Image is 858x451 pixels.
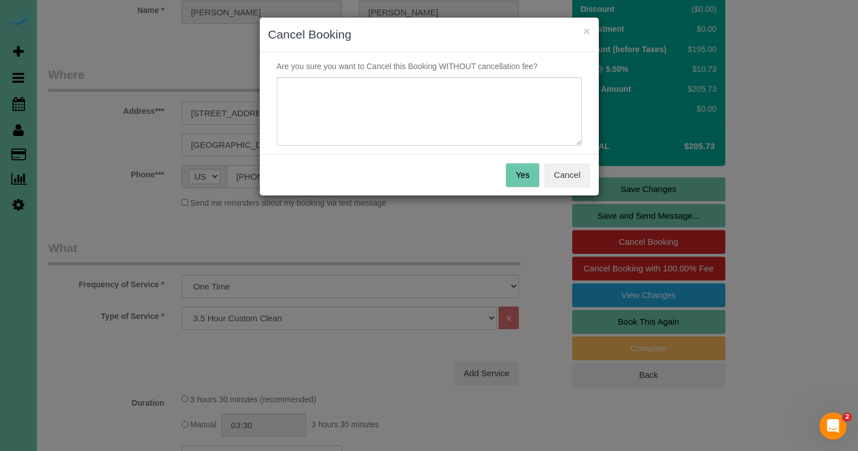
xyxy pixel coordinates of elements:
[583,25,590,37] button: ×
[819,412,847,440] iframe: Intercom live chat
[544,163,590,187] button: Cancel
[260,18,599,195] sui-modal: Cancel Booking
[268,26,590,43] h3: Cancel Booking
[843,412,852,422] span: 2
[268,61,590,72] p: Are you sure you want to Cancel this Booking WITHOUT cancellation fee?
[506,163,539,187] button: Yes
